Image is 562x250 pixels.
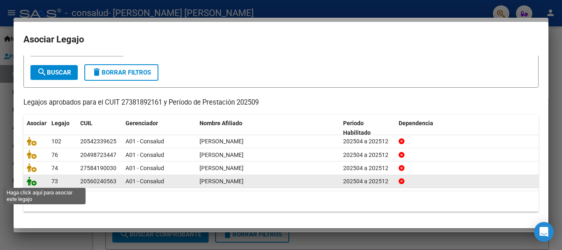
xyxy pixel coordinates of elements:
[48,114,77,142] datatable-header-cell: Legajo
[340,114,395,142] datatable-header-cell: Periodo Habilitado
[343,150,392,160] div: 202504 a 202512
[125,138,164,145] span: A01 - Consalud
[196,114,340,142] datatable-header-cell: Nombre Afiliado
[51,138,61,145] span: 102
[343,120,371,136] span: Periodo Habilitado
[23,191,539,212] div: 4 registros
[399,120,433,126] span: Dependencia
[343,164,392,173] div: 202504 a 202512
[92,67,102,77] mat-icon: delete
[534,222,554,242] div: Open Intercom Messenger
[23,98,539,108] p: Legajos aprobados para el CUIT 27381892161 y Período de Prestación 202509
[51,178,58,185] span: 73
[125,152,164,158] span: A01 - Consalud
[37,69,71,76] span: Buscar
[200,152,244,158] span: ASUNCION FRANCO ANDRES
[51,152,58,158] span: 76
[23,114,48,142] datatable-header-cell: Asociar
[77,114,122,142] datatable-header-cell: CUIL
[51,165,58,171] span: 74
[125,178,164,185] span: A01 - Consalud
[80,137,116,146] div: 20542339625
[395,114,539,142] datatable-header-cell: Dependencia
[80,120,93,126] span: CUIL
[80,164,116,173] div: 27584190030
[37,67,47,77] mat-icon: search
[84,64,158,81] button: Borrar Filtros
[200,138,244,145] span: DUARTE MATIAS BENJAMIN
[200,120,242,126] span: Nombre Afiliado
[343,177,392,186] div: 202504 a 202512
[200,165,244,171] span: ASUNCION BENICCIO RAFAEL
[27,120,46,126] span: Asociar
[125,165,164,171] span: A01 - Consalud
[80,177,116,186] div: 20560240563
[200,178,244,185] span: ASUNCION FABRIZIO DYLAN
[23,32,539,47] h2: Asociar Legajo
[343,137,392,146] div: 202504 a 202512
[30,65,78,80] button: Buscar
[92,69,151,76] span: Borrar Filtros
[122,114,196,142] datatable-header-cell: Gerenciador
[125,120,158,126] span: Gerenciador
[80,150,116,160] div: 20498723447
[51,120,70,126] span: Legajo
